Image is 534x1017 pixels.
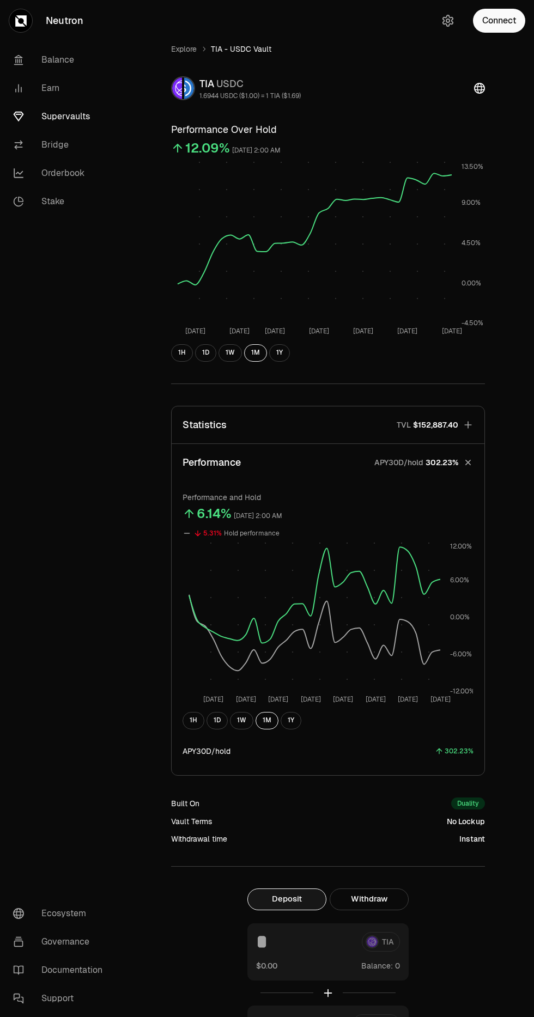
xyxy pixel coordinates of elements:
[4,131,118,159] a: Bridge
[184,77,194,99] img: USDC Logo
[366,695,386,703] tspan: [DATE]
[333,695,353,703] tspan: [DATE]
[450,541,472,550] tspan: 12.00%
[445,745,474,758] div: 302.23%
[361,960,393,971] span: Balance:
[265,327,285,336] tspan: [DATE]
[172,481,484,775] div: PerformanceAPY30D/hold302.23%
[269,344,290,362] button: 1Y
[197,505,232,522] div: 6.14%
[462,162,483,171] tspan: 13.50%
[244,344,267,362] button: 1M
[4,984,118,1013] a: Support
[459,833,485,844] div: Instant
[203,695,223,703] tspan: [DATE]
[199,76,301,92] div: TIA
[462,198,481,207] tspan: 9.00%
[462,239,481,247] tspan: 4.50%
[195,344,216,362] button: 1D
[256,960,277,972] button: $0.00
[232,144,281,157] div: [DATE] 2:00 AM
[4,899,118,928] a: Ecosystem
[199,92,301,100] div: 1.6944 USDC ($1.00) = 1 TIA ($1.69)
[171,44,197,54] a: Explore
[354,327,374,336] tspan: [DATE]
[171,798,199,809] div: Built On
[413,419,458,430] span: $152,887.40
[171,344,193,362] button: 1H
[211,44,271,54] span: TIA - USDC Vault
[4,928,118,956] a: Governance
[442,327,462,336] tspan: [DATE]
[268,695,288,703] tspan: [DATE]
[398,695,418,703] tspan: [DATE]
[185,139,230,157] div: 12.09%
[172,77,182,99] img: TIA Logo
[183,712,204,729] button: 1H
[230,712,253,729] button: 1W
[398,327,418,336] tspan: [DATE]
[207,712,228,729] button: 1D
[301,695,321,703] tspan: [DATE]
[450,650,472,659] tspan: -6.00%
[374,457,423,468] p: APY30D/hold
[216,77,244,90] span: USDC
[309,327,329,336] tspan: [DATE]
[473,9,525,33] button: Connect
[462,319,483,327] tspan: -4.50%
[183,492,473,503] p: Performance and Hold
[172,406,484,443] button: StatisticsTVL$152,887.40
[451,797,485,809] div: Duality
[462,279,481,288] tspan: 0.00%
[171,44,484,54] nav: breadcrumb
[171,833,227,844] div: Withdrawal time
[183,746,230,757] div: APY30D/hold
[450,613,470,622] tspan: 0.00%
[430,695,451,703] tspan: [DATE]
[4,187,118,216] a: Stake
[281,712,301,729] button: 1Y
[219,344,242,362] button: 1W
[171,816,212,827] div: Vault Terms
[247,888,326,910] button: Deposit
[4,102,118,131] a: Supervaults
[450,576,469,584] tspan: 6.00%
[4,956,118,984] a: Documentation
[4,159,118,187] a: Orderbook
[183,455,241,470] p: Performance
[234,510,282,522] div: [DATE] 2:00 AM
[447,816,485,827] div: No Lockup
[171,122,484,137] h3: Performance Over Hold
[330,888,409,910] button: Withdraw
[426,457,458,468] span: 302.23%
[229,327,250,336] tspan: [DATE]
[4,74,118,102] a: Earn
[450,687,475,696] tspan: -12.00%
[172,444,484,481] button: PerformanceAPY30D/hold302.23%
[256,712,278,729] button: 1M
[397,419,411,430] p: TVL
[185,327,205,336] tspan: [DATE]
[4,46,118,74] a: Balance
[183,417,227,433] p: Statistics
[203,527,222,540] div: 5.31%
[236,695,256,703] tspan: [DATE]
[224,527,280,540] div: Hold performance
